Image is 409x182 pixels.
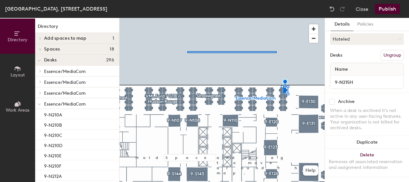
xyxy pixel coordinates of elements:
[325,136,409,149] button: Duplicate
[339,6,345,12] img: Redo
[44,91,86,96] span: Essence/MediaCom
[303,165,318,176] button: Help
[330,108,404,131] div: When a desk is archived it's not active in any user-facing features. Your organization is not bil...
[375,4,400,14] button: Publish
[44,69,86,74] span: Essence/MediaCom
[44,141,62,148] p: 9-N210D
[112,36,114,41] span: 1
[44,151,62,159] p: 9-N210E
[329,159,405,170] div: Removes all associated reservation and assignment information
[325,149,409,177] button: DeleteRemoves all associated reservation and assignment information
[11,72,25,78] span: Layout
[106,58,114,63] span: 296
[381,50,404,61] button: Ungroup
[44,162,61,169] p: 9-N210F
[44,101,86,107] span: Essence/MediaCom
[44,172,62,179] p: 9-N212A
[330,53,342,58] div: Desks
[44,58,57,63] span: Desks
[110,47,114,52] span: 18
[44,121,62,128] p: 9-N210B
[338,99,355,104] div: Archive
[329,6,335,12] img: Undo
[353,18,377,31] button: Policies
[44,80,86,85] span: Essence/MediaCom
[44,47,60,52] span: Spaces
[6,107,29,113] span: Work Areas
[44,36,87,41] span: Add spaces to map
[332,78,402,87] input: Unnamed desk
[330,33,404,45] button: Hoteled
[332,64,351,75] span: Name
[44,110,62,118] p: 9-N210A
[8,37,27,43] span: Directory
[356,4,368,14] button: Close
[44,131,62,138] p: 9-N210C
[5,5,107,13] div: [GEOGRAPHIC_DATA], [STREET_ADDRESS]
[331,18,353,31] button: Details
[35,23,119,33] h1: Directory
